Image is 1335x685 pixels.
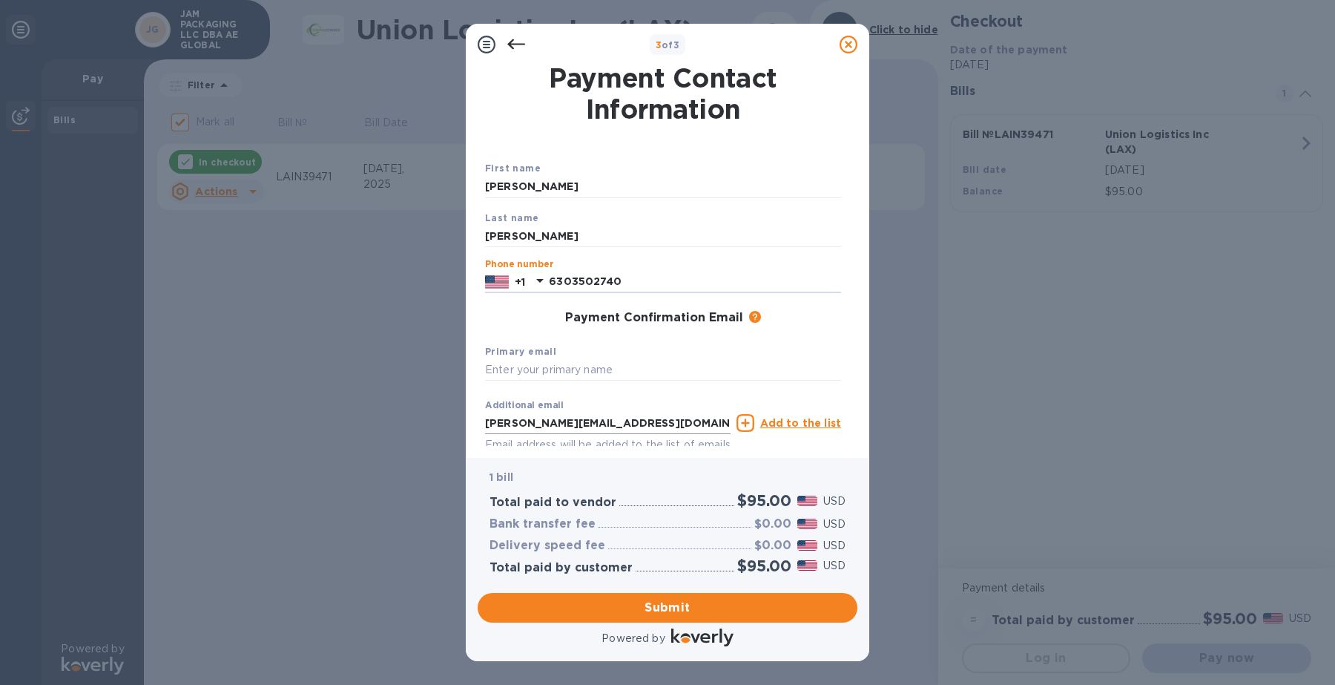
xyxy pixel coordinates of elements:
img: USD [797,540,817,551]
h3: Total paid to vendor [489,496,616,510]
b: of 3 [656,39,680,50]
p: USD [823,538,845,554]
p: Powered by [601,631,665,646]
input: Enter your last name [485,225,841,247]
input: Enter your primary name [485,359,841,381]
p: USD [823,517,845,532]
img: Logo [671,629,734,646]
h2: $95.00 [737,491,791,510]
button: Submit [478,593,857,623]
b: Primary email [485,346,556,357]
h3: Delivery speed fee [489,539,605,553]
b: 1 bill [489,471,513,483]
h2: $95.00 [737,557,791,575]
input: Enter your phone number [549,271,841,293]
h3: $0.00 [754,539,791,553]
input: Enter your first name [485,176,841,198]
p: Email address will be added to the list of emails [485,436,731,453]
span: Submit [489,599,845,617]
img: USD [797,496,817,506]
h3: Total paid by customer [489,561,633,575]
span: 3 [656,39,662,50]
h1: Payment Contact Information [485,62,841,125]
h3: $0.00 [754,517,791,531]
p: USD [823,494,845,509]
b: First name [485,163,541,174]
u: Add to the list [760,417,841,429]
label: Additional email [485,402,564,410]
img: USD [797,519,817,529]
label: Phone number [485,260,553,269]
img: USD [797,560,817,571]
img: US [485,274,509,290]
b: Last name [485,212,539,223]
h3: Bank transfer fee [489,517,596,531]
p: +1 [515,275,525,289]
input: Enter additional email [485,412,731,434]
p: USD [823,558,845,574]
h3: Payment Confirmation Email [565,311,743,325]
